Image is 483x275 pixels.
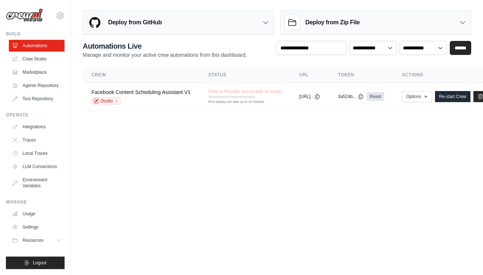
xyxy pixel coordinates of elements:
[402,91,432,102] button: Options
[23,237,44,243] span: Resources
[9,221,65,233] a: Settings
[435,91,470,102] a: Re-start Crew
[33,260,46,266] span: Logout
[329,67,393,83] th: Token
[108,18,162,27] h3: Deploy from GitHub
[9,147,65,159] a: Local Traces
[9,121,65,133] a: Integrations
[92,97,121,105] a: Studio
[290,67,329,83] th: URL
[92,89,191,95] a: Facebook Content Scheduling Assistant V1
[6,257,65,269] button: Logout
[83,67,200,83] th: Crew
[9,66,65,78] a: Marketplace
[367,92,384,101] a: Reset
[6,199,65,205] div: Manage
[200,67,290,83] th: Status
[9,174,65,192] a: Environment Variables
[6,8,43,22] img: Logo
[9,53,65,65] a: Crew Studio
[9,134,65,146] a: Traces
[87,15,102,30] img: GitHub Logo
[6,31,65,37] div: Build
[9,80,65,91] a: Agents Repository
[9,93,65,105] a: Tool Repository
[83,41,247,51] h2: Automations Live
[208,100,256,105] div: First deploy can take up to 10 minutes
[306,18,360,27] h3: Deploy from Zip File
[6,112,65,118] div: Operate
[208,88,282,94] span: Crew is Paused, due to lack of usage
[9,208,65,220] a: Usage
[9,234,65,246] button: Resources
[9,161,65,173] a: LLM Connections
[338,94,364,100] button: 3a524b...
[9,40,65,52] a: Automations
[83,51,247,59] p: Manage and monitor your active crew automations from this dashboard.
